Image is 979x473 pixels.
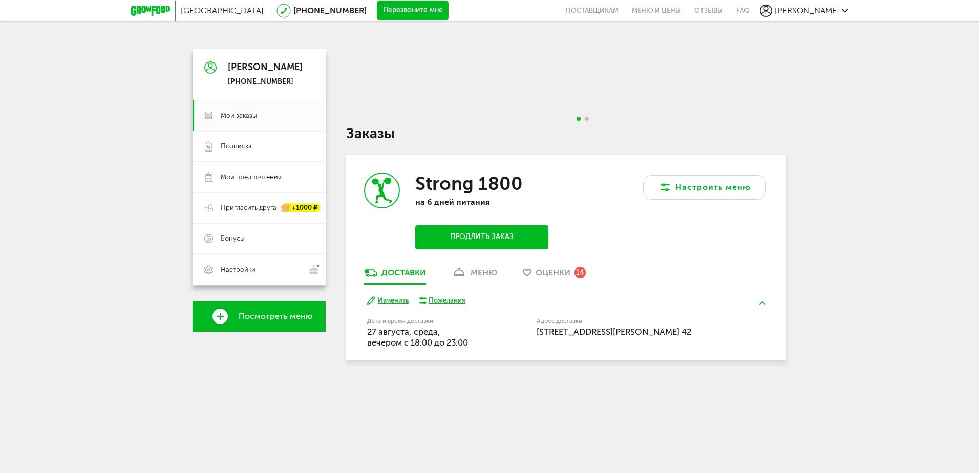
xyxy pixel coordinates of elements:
[574,267,586,278] div: 14
[239,312,312,321] span: Посмотреть меню
[446,267,502,284] a: меню
[759,301,765,305] img: arrow-up-green.5eb5f82.svg
[537,327,691,337] span: [STREET_ADDRESS][PERSON_NAME] 42
[377,1,449,21] button: Перезвоните мне
[181,6,264,15] span: [GEOGRAPHIC_DATA]
[221,265,256,274] span: Настройки
[537,318,728,324] label: Адрес доставки
[577,117,581,121] span: Go to slide 1
[367,318,484,324] label: Дата и время доставки
[429,296,465,305] div: Пожелания
[282,204,321,212] div: +1000 ₽
[193,100,326,131] a: Мои заказы
[228,77,303,87] div: [PHONE_NUMBER]
[346,127,786,140] h1: Заказы
[221,173,281,182] span: Мои предпочтения
[775,6,839,15] span: [PERSON_NAME]
[419,296,465,305] button: Пожелания
[193,254,326,285] a: Настройки
[381,268,426,277] div: Доставки
[293,6,367,15] a: [PHONE_NUMBER]
[367,296,409,306] button: Изменить
[193,162,326,192] a: Мои предпочтения
[415,173,523,195] h3: Strong 1800
[221,234,245,243] span: Бонусы
[193,192,326,223] a: Пригласить друга +1000 ₽
[221,203,276,212] span: Пригласить друга
[359,267,431,284] a: Доставки
[471,268,497,277] div: меню
[585,117,589,121] span: Go to slide 2
[367,327,468,348] span: 27 августа, среда, вечером c 18:00 до 23:00
[518,267,591,284] a: Оценки 14
[193,131,326,162] a: Подписка
[193,301,326,332] a: Посмотреть меню
[193,223,326,254] a: Бонусы
[228,62,303,73] div: [PERSON_NAME]
[415,225,548,249] button: Продлить заказ
[536,268,570,277] span: Оценки
[221,142,252,151] span: Подписка
[643,175,766,200] button: Настроить меню
[221,111,257,120] span: Мои заказы
[415,197,548,207] p: на 6 дней питания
